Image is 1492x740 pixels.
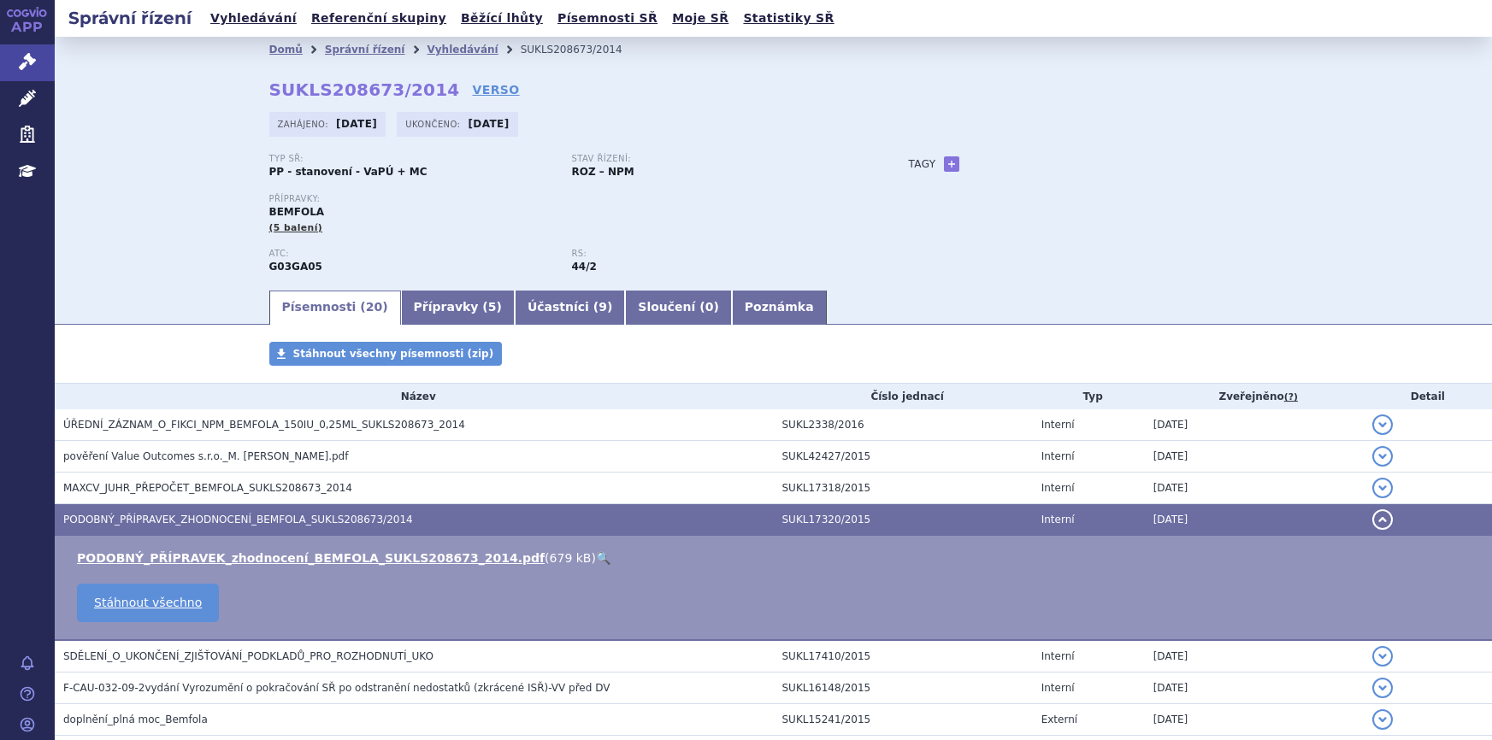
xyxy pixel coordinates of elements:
[1145,672,1364,704] td: [DATE]
[55,6,205,30] h2: Správní řízení
[1041,682,1075,694] span: Interní
[1145,384,1364,409] th: Zveřejněno
[625,291,731,325] a: Sloučení (0)
[269,342,503,366] a: Stáhnout všechny písemnosti (zip)
[269,79,460,100] strong: SUKLS208673/2014
[1033,384,1145,409] th: Typ
[1372,478,1393,498] button: detail
[1145,441,1364,473] td: [DATE]
[732,291,827,325] a: Poznámka
[774,473,1033,504] td: SUKL17318/2015
[456,7,548,30] a: Běžící lhůty
[269,291,401,325] a: Písemnosti (20)
[572,166,634,178] strong: ROZ – NPM
[205,7,302,30] a: Vyhledávání
[1364,384,1492,409] th: Detail
[269,154,555,164] p: Typ SŘ:
[77,549,1475,567] li: ( )
[405,117,463,131] span: Ukončeno:
[472,81,519,98] a: VERSO
[1145,704,1364,736] td: [DATE]
[293,348,494,360] span: Stáhnout všechny písemnosti (zip)
[1145,409,1364,441] td: [DATE]
[1041,419,1075,431] span: Interní
[488,300,497,314] span: 5
[774,384,1033,409] th: Číslo jednací
[596,551,610,565] a: 🔍
[1041,482,1075,494] span: Interní
[269,261,322,273] strong: FOLITROPIN ALFA
[63,514,413,526] span: PODOBNÝ_PŘÍPRAVEK_ZHODNOCENÍ_BEMFOLA_SUKLS208673/2014
[738,7,839,30] a: Statistiky SŘ
[1041,714,1077,725] span: Externí
[1372,709,1393,730] button: detail
[1145,504,1364,536] td: [DATE]
[63,482,352,494] span: MAXCV_JUHR_PŘEPOČET_BEMFOLA_SUKLS208673_2014
[944,156,959,172] a: +
[278,117,332,131] span: Zahájeno:
[909,154,936,174] h3: Tagy
[521,37,645,62] li: SUKLS208673/2014
[1145,640,1364,672] td: [DATE]
[336,118,377,130] strong: [DATE]
[1372,446,1393,467] button: detail
[427,44,498,56] a: Vyhledávání
[366,300,382,314] span: 20
[1145,473,1364,504] td: [DATE]
[63,650,433,662] span: SDĚLENÍ_O_UKONČENÍ_ZJIŠŤOVÁNÍ_PODKLADŮ_PRO_ROZHODNUTÍ_UKO
[269,206,325,218] span: BEMFOLA
[55,384,774,409] th: Název
[468,118,509,130] strong: [DATE]
[269,44,303,56] a: Domů
[325,44,405,56] a: Správní řízení
[269,222,323,233] span: (5 balení)
[63,682,610,694] span: F-CAU-032-09-2vydání Vyrozumění o pokračování SŘ po odstranění nedostatků (zkrácené ISŘ)-VV před DV
[1372,509,1393,530] button: detail
[599,300,607,314] span: 9
[1041,450,1075,462] span: Interní
[401,291,515,325] a: Přípravky (5)
[63,714,208,725] span: doplnění_plná moc_Bemfola
[1284,391,1298,403] abbr: (?)
[1041,514,1075,526] span: Interní
[77,584,219,622] a: Stáhnout všechno
[774,441,1033,473] td: SUKL42427/2015
[63,450,348,462] span: pověření Value Outcomes s.r.o._M. Mandelíková.pdf
[705,300,714,314] span: 0
[667,7,734,30] a: Moje SŘ
[269,166,428,178] strong: PP - stanovení - VaPÚ + MC
[306,7,451,30] a: Referenční skupiny
[1372,678,1393,698] button: detail
[1041,650,1075,662] span: Interní
[269,249,555,259] p: ATC:
[63,419,465,431] span: ÚŘEDNÍ_ZÁZNAM_O_FIKCI_NPM_BEMFOLA_150IU_0,25ML_SUKLS208673_2014
[774,704,1033,736] td: SUKL15241/2015
[550,551,592,565] span: 679 kB
[552,7,663,30] a: Písemnosti SŘ
[774,504,1033,536] td: SUKL17320/2015
[515,291,625,325] a: Účastníci (9)
[1372,646,1393,667] button: detail
[269,194,875,204] p: Přípravky:
[572,249,858,259] p: RS:
[77,551,545,565] a: PODOBNÝ_PŘÍPRAVEK_zhodnocení_BEMFOLA_SUKLS208673_2014.pdf
[774,672,1033,704] td: SUKL16148/2015
[1372,414,1393,435] button: detail
[774,409,1033,441] td: SUKL2338/2016
[572,261,597,273] strong: gonadotropiny ostatní, parent.
[572,154,858,164] p: Stav řízení:
[774,640,1033,672] td: SUKL17410/2015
